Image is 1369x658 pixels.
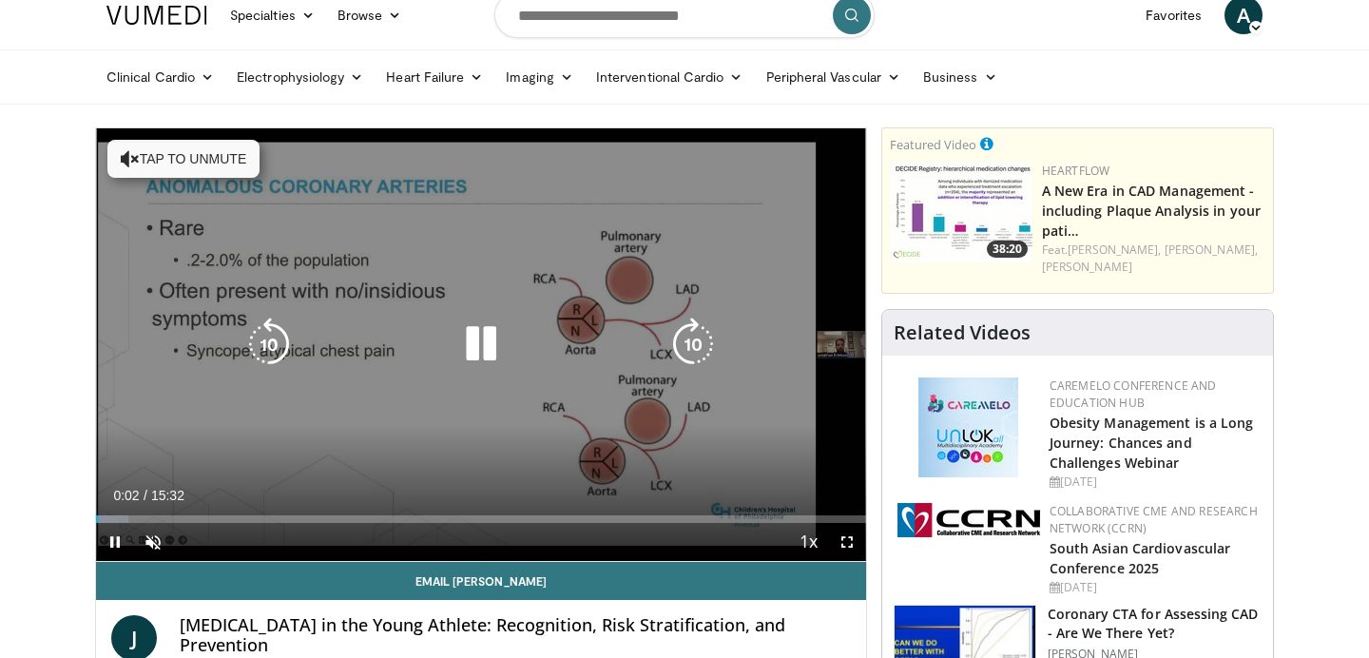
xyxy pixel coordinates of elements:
[180,615,851,656] h4: [MEDICAL_DATA] in the Young Athlete: Recognition, Risk Stratification, and Prevention
[1068,242,1161,258] a: [PERSON_NAME],
[96,128,866,562] video-js: Video Player
[134,523,172,561] button: Unmute
[1042,182,1261,240] a: A New Era in CAD Management - including Plaque Analysis in your pati…
[755,58,912,96] a: Peripheral Vascular
[912,58,1009,96] a: Business
[494,58,585,96] a: Imaging
[96,562,866,600] a: Email [PERSON_NAME]
[890,136,976,153] small: Featured Video
[1165,242,1258,258] a: [PERSON_NAME],
[828,523,866,561] button: Fullscreen
[375,58,494,96] a: Heart Failure
[1050,377,1217,411] a: CaReMeLO Conference and Education Hub
[95,58,225,96] a: Clinical Cardio
[151,488,184,503] span: 15:32
[144,488,147,503] span: /
[790,523,828,561] button: Playback Rate
[1042,259,1132,275] a: [PERSON_NAME]
[1050,414,1254,472] a: Obesity Management is a Long Journey: Chances and Challenges Webinar
[987,241,1028,258] span: 38:20
[107,140,260,178] button: Tap to unmute
[585,58,755,96] a: Interventional Cardio
[890,163,1032,262] a: 38:20
[96,523,134,561] button: Pause
[1050,503,1258,536] a: Collaborative CME and Research Network (CCRN)
[1050,579,1258,596] div: [DATE]
[1042,163,1110,179] a: Heartflow
[1050,539,1231,577] a: South Asian Cardiovascular Conference 2025
[225,58,375,96] a: Electrophysiology
[106,6,207,25] img: VuMedi Logo
[897,503,1040,537] img: a04ee3ba-8487-4636-b0fb-5e8d268f3737.png.150x105_q85_autocrop_double_scale_upscale_version-0.2.png
[96,515,866,523] div: Progress Bar
[890,163,1032,262] img: 738d0e2d-290f-4d89-8861-908fb8b721dc.150x105_q85_crop-smart_upscale.jpg
[1050,474,1258,491] div: [DATE]
[1048,605,1262,643] h3: Coronary CTA for Assessing CAD - Are We There Yet?
[918,377,1018,477] img: 45df64a9-a6de-482c-8a90-ada250f7980c.png.150x105_q85_autocrop_double_scale_upscale_version-0.2.jpg
[113,488,139,503] span: 0:02
[894,321,1031,344] h4: Related Videos
[1042,242,1265,276] div: Feat.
